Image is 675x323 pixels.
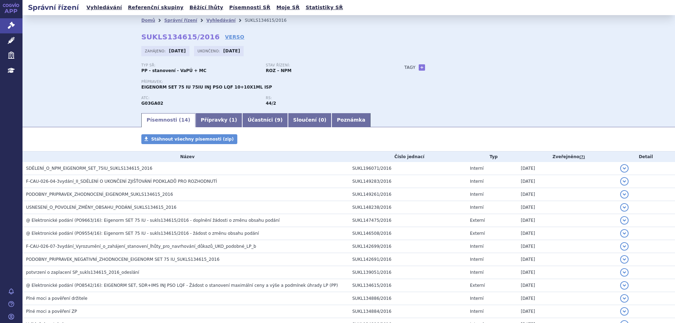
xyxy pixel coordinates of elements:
[620,268,629,277] button: detail
[470,270,484,275] span: Interní
[181,117,188,123] span: 14
[266,101,276,106] strong: gonadotropiny ostatní, parent.
[470,257,484,262] span: Interní
[470,309,484,314] span: Interní
[225,33,244,40] a: VERSO
[151,137,234,142] span: Stáhnout všechny písemnosti (zip)
[303,3,345,12] a: Statistiky SŘ
[26,257,219,262] span: PODOBNY_PRIPRAVEK_NEGATIVNÍ_ZHODNOCENI_EIGENORM SET 75 IU_SUKLS134615_2016
[620,242,629,251] button: detail
[349,162,467,175] td: SUKL196071/2016
[517,214,617,227] td: [DATE]
[620,294,629,303] button: detail
[517,201,617,214] td: [DATE]
[26,218,279,223] span: @ Elektronické podání (PO9663/16): Eigenorm SET 75 IU - sukls134615/2016 - doplnění žádosti o změ...
[517,162,617,175] td: [DATE]
[467,151,517,162] th: Typ
[517,175,617,188] td: [DATE]
[266,63,383,67] p: Stav řízení:
[126,3,186,12] a: Referenční skupiny
[620,164,629,173] button: detail
[517,266,617,279] td: [DATE]
[245,15,296,26] li: SUKLS134615/2016
[349,240,467,253] td: SUKL142699/2016
[579,155,585,160] abbr: (?)
[169,49,186,53] strong: [DATE]
[198,48,221,54] span: Ukončeno:
[141,134,237,144] a: Stáhnout všechny písemnosti (zip)
[26,205,176,210] span: USNESENÍ_O_POVOLENÍ_ZMĚNY_OBSAHU_PODÁNÍ_SUKLS134615_2016
[231,117,235,123] span: 1
[349,214,467,227] td: SUKL147475/2016
[349,279,467,292] td: SUKL134615/2016
[620,229,629,238] button: detail
[26,270,139,275] span: potvrzení o zaplacení SP_sukls134615_2016_odeslání
[617,151,675,162] th: Detail
[141,33,220,41] strong: SUKLS134615/2016
[141,85,272,90] span: EIGENORM SET 75 IU 75IU INJ PSO LQF 10+10X1ML ISP
[227,3,272,12] a: Písemnosti SŘ
[470,231,485,236] span: Externí
[274,3,302,12] a: Moje SŘ
[26,296,88,301] span: Plné moci a pověření držitele
[620,177,629,186] button: detail
[84,3,124,12] a: Vyhledávání
[620,255,629,264] button: detail
[620,307,629,316] button: detail
[517,227,617,240] td: [DATE]
[145,48,167,54] span: Zahájeno:
[620,281,629,290] button: detail
[141,18,155,23] a: Domů
[332,113,371,127] a: Poznámka
[470,218,485,223] span: Externí
[206,18,236,23] a: Vyhledávání
[242,113,288,127] a: Účastníci (9)
[470,283,485,288] span: Externí
[141,96,259,100] p: ATC:
[26,166,152,171] span: SDĚLENÍ_O_NPM_EIGENORM_SET_75IU_SUKLS134615_2016
[349,253,467,266] td: SUKL142691/2016
[277,117,281,123] span: 9
[349,227,467,240] td: SUKL146508/2016
[470,244,484,249] span: Interní
[141,68,206,73] strong: PP - stanovení - VaPÚ + MC
[349,305,467,318] td: SUKL134884/2016
[620,190,629,199] button: detail
[349,266,467,279] td: SUKL139051/2016
[470,296,484,301] span: Interní
[141,63,259,67] p: Typ SŘ:
[266,96,383,100] p: RS:
[470,192,484,197] span: Interní
[620,216,629,225] button: detail
[164,18,197,23] a: Správní řízení
[22,2,84,12] h2: Správní řízení
[22,151,349,162] th: Název
[26,192,173,197] span: PODOBNY_PRIPRAVEK_ZHODNOCENÍ_EIGENORM_SUKLS134615_2016
[349,175,467,188] td: SUKL149283/2016
[26,244,256,249] span: F-CAU-026-07-3vydání_Vyrozumění_o_zahájení_stanovení_lhůty_pro_navrhování_důkazů_UKO_podobné_LP_b
[288,113,332,127] a: Sloučení (0)
[26,283,338,288] span: @ Elektronické podání (PO8542/16): EIGENORM SET, SDR+IMS INJ PSO LQF - Žádost o stanovení maximál...
[187,3,225,12] a: Běžící lhůty
[517,151,617,162] th: Zveřejněno
[349,188,467,201] td: SUKL149261/2016
[195,113,242,127] a: Přípravky (1)
[321,117,324,123] span: 0
[141,80,390,84] p: Přípravek:
[349,201,467,214] td: SUKL148238/2016
[517,188,617,201] td: [DATE]
[517,292,617,305] td: [DATE]
[517,240,617,253] td: [DATE]
[470,166,484,171] span: Interní
[470,179,484,184] span: Interní
[223,49,240,53] strong: [DATE]
[404,63,416,72] h3: Tagy
[620,203,629,212] button: detail
[419,64,425,71] a: +
[517,305,617,318] td: [DATE]
[26,309,77,314] span: Plné moci a pověření ZP
[26,231,259,236] span: @ Elektronické podání (PO9554/16): Eigenorm SET 75 IU - sukls134615/2016 - žádost o změnu obsahu ...
[141,113,195,127] a: Písemnosti (14)
[349,292,467,305] td: SUKL134886/2016
[266,68,291,73] strong: ROZ – NPM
